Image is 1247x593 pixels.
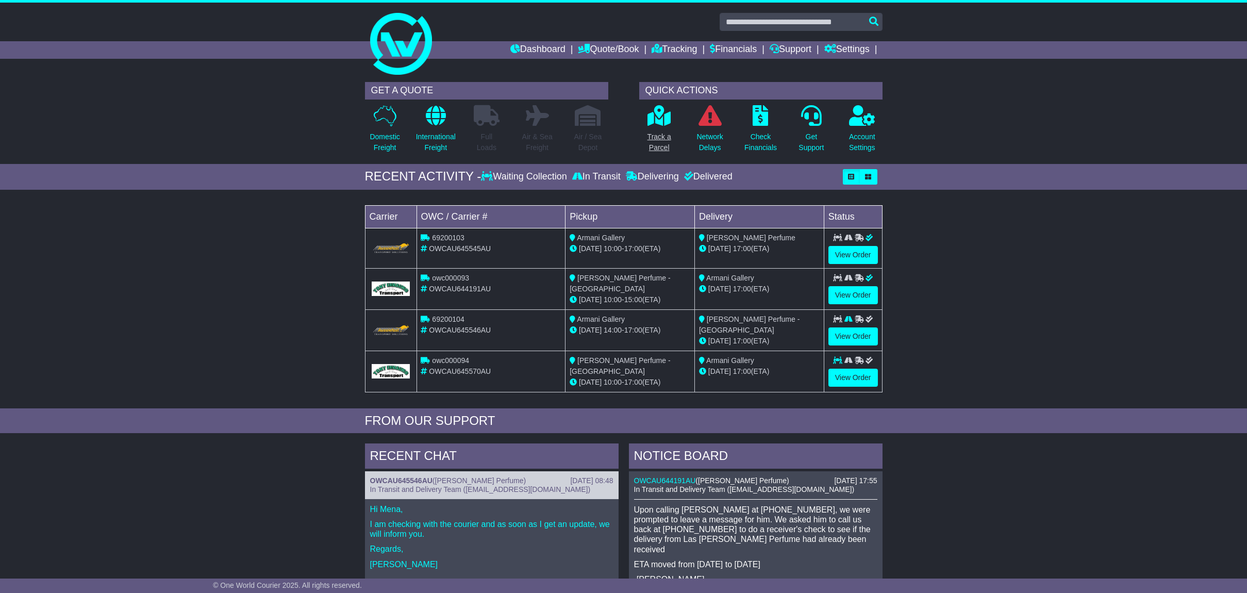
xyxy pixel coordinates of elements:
p: Air & Sea Freight [522,131,553,153]
span: 15:00 [624,295,642,304]
div: - (ETA) [570,243,690,254]
div: RECENT CHAT [365,443,619,471]
span: 14:00 [604,326,622,334]
span: Armani Gallery [706,356,754,365]
div: GET A QUOTE [365,82,608,100]
span: Armani Gallery [706,274,754,282]
span: 69200103 [432,234,464,242]
span: 17:00 [624,326,642,334]
div: (ETA) [699,243,820,254]
a: AccountSettings [849,105,876,159]
div: - (ETA) [570,325,690,336]
span: 17:00 [624,244,642,253]
p: International Freight [416,131,456,153]
a: Settings [824,41,870,59]
a: GetSupport [798,105,824,159]
a: CheckFinancials [744,105,777,159]
p: Network Delays [696,131,723,153]
span: [PERSON_NAME] Perfume - [GEOGRAPHIC_DATA] [699,315,800,334]
p: I am checking with the courier and as soon as I get an update, we will inform you. [370,519,613,539]
span: OWCAU645546AU [429,326,491,334]
div: RECENT ACTIVITY - [365,169,481,184]
span: [DATE] [579,378,602,386]
p: Air / Sea Depot [574,131,602,153]
p: ETA moved from [DATE] to [DATE] [634,559,877,569]
a: Financials [710,41,757,59]
p: Domestic Freight [370,131,400,153]
a: OWCAU644191AU [634,476,696,485]
span: 69200104 [432,315,464,323]
a: View Order [828,369,878,387]
p: Hi Mena, [370,504,613,514]
span: 10:00 [604,244,622,253]
a: Support [770,41,811,59]
div: QUICK ACTIONS [639,82,883,100]
td: OWC / Carrier # [417,205,566,228]
span: 17:00 [733,337,751,345]
a: Tracking [652,41,697,59]
span: 17:00 [624,378,642,386]
a: OWCAU645546AU [370,476,433,485]
span: [DATE] [708,285,731,293]
div: Delivering [623,171,681,183]
a: InternationalFreight [415,105,456,159]
img: GetCarrierServiceLogo [372,282,410,296]
span: In Transit and Delivery Team ([EMAIL_ADDRESS][DOMAIN_NAME]) [634,485,855,493]
p: Check Financials [744,131,777,153]
a: Quote/Book [578,41,639,59]
span: OWCAU645545AU [429,244,491,253]
p: Account Settings [849,131,875,153]
div: [DATE] 17:55 [834,476,877,485]
td: Carrier [365,205,417,228]
span: 17:00 [733,285,751,293]
img: GetCarrierServiceLogo [372,324,410,336]
div: (ETA) [699,366,820,377]
span: 10:00 [604,378,622,386]
p: Full Loads [474,131,500,153]
span: © One World Courier 2025. All rights reserved. [213,581,362,589]
span: [PERSON_NAME] Perfume [698,476,787,485]
a: View Order [828,286,878,304]
div: ( ) [370,476,613,485]
span: [DATE] [708,337,731,345]
a: DomesticFreight [369,105,400,159]
span: [PERSON_NAME] Perfume [435,476,524,485]
span: owc000094 [432,356,469,365]
a: View Order [828,246,878,264]
span: [DATE] [708,244,731,253]
div: ( ) [634,476,877,485]
td: Delivery [694,205,824,228]
p: [PERSON_NAME] [370,559,613,569]
p: -[PERSON_NAME] [634,574,877,584]
span: 17:00 [733,244,751,253]
div: FROM OUR SUPPORT [365,414,883,429]
span: 10:00 [604,295,622,304]
span: [DATE] [579,295,602,304]
a: NetworkDelays [696,105,723,159]
span: [DATE] [708,367,731,375]
div: NOTICE BOARD [629,443,883,471]
span: OWCAU644191AU [429,285,491,293]
a: Dashboard [510,41,566,59]
img: GetCarrierServiceLogo [372,364,410,378]
span: [PERSON_NAME] Perfume - [GEOGRAPHIC_DATA] [570,356,670,375]
div: (ETA) [699,336,820,347]
td: Pickup [566,205,695,228]
div: Delivered [681,171,733,183]
span: owc000093 [432,274,469,282]
p: Regards, [370,544,613,554]
span: [PERSON_NAME] Perfume - [GEOGRAPHIC_DATA] [570,274,670,293]
span: Armani Gallery [577,315,625,323]
td: Status [824,205,882,228]
a: View Order [828,327,878,345]
span: [DATE] [579,244,602,253]
span: [PERSON_NAME] Perfume [707,234,795,242]
a: Track aParcel [647,105,672,159]
p: Upon calling [PERSON_NAME] at [PHONE_NUMBER], we were prompted to leave a message for him. We ask... [634,505,877,554]
img: GetCarrierServiceLogo [372,242,410,254]
span: In Transit and Delivery Team ([EMAIL_ADDRESS][DOMAIN_NAME]) [370,485,591,493]
div: [DATE] 08:48 [570,476,613,485]
span: [DATE] [579,326,602,334]
span: 17:00 [733,367,751,375]
p: Track a Parcel [647,131,671,153]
